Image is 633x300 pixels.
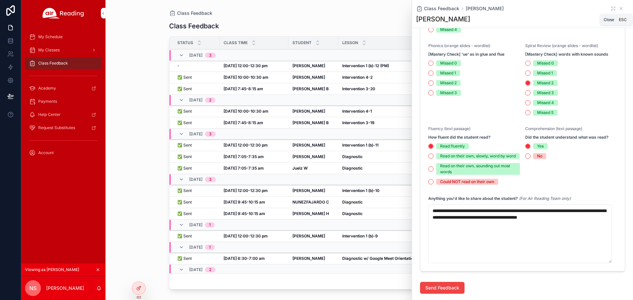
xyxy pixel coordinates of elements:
[292,86,329,91] strong: [PERSON_NAME] B
[224,154,264,159] strong: [DATE] 7:05-7:35 am
[224,109,268,114] strong: [DATE] 10:00-10:30 am
[25,95,102,107] a: Payments
[440,153,516,159] div: Read on their own, slowly, word by word
[189,131,202,137] span: [DATE]
[342,86,375,91] strong: Intervention 3-20
[466,5,504,12] span: [PERSON_NAME]
[25,122,102,134] a: Request Substitutes
[25,31,102,43] a: My Schedule
[224,120,263,125] strong: [DATE] 7:45-8:15 am
[209,177,212,182] div: 3
[292,166,334,171] a: Juelz W
[177,75,216,80] a: ✅ Sent
[169,10,212,16] a: Class Feedback
[440,70,456,76] div: Missed 1
[342,120,415,125] a: Intervention 3-19
[177,143,192,148] span: ✅ Sent
[224,211,265,216] strong: [DATE] 9:45-10:15 am
[177,154,192,159] span: ✅ Sent
[425,285,459,291] span: Send Feedback
[25,267,79,272] span: Viewing as [PERSON_NAME]
[189,222,202,228] span: [DATE]
[292,233,325,238] strong: [PERSON_NAME]
[440,143,465,149] div: Read fluently
[224,200,285,205] a: [DATE] 9:45-10:15 am
[342,256,415,261] strong: Diagnostic w/ Google Meet Orientation
[177,75,192,80] span: ✅ Sent
[177,10,212,16] span: Class Feedback
[416,5,459,12] a: Class Feedback
[292,188,325,193] strong: [PERSON_NAME]
[224,40,248,45] span: Class Time
[38,150,54,155] span: Account
[525,135,609,140] strong: Did the student understand what was read?
[177,109,192,114] span: ✅ Sent
[292,211,329,216] strong: [PERSON_NAME] H
[224,120,285,125] a: [DATE] 7:45-8:15 am
[25,147,102,159] a: Account
[38,47,60,53] span: My Classes
[440,163,516,175] div: Read on their own, sounding out most words
[292,86,334,92] a: [PERSON_NAME] B
[177,211,192,216] span: ✅ Sent
[342,188,415,193] a: Intervention 1 (b)-10
[177,120,192,125] span: ✅ Sent
[440,179,494,185] div: Could NOT read on their own
[342,233,415,239] a: Intervention 1 (b)-9
[38,86,56,91] span: Academy
[38,112,61,117] span: Help Center
[177,63,179,68] span: -
[177,200,216,205] a: ✅ Sent
[292,154,334,159] a: [PERSON_NAME]
[38,34,63,40] span: My Schedule
[189,97,202,103] span: [DATE]
[177,120,216,125] a: ✅ Sent
[177,256,216,261] a: ✅ Sent
[342,154,415,159] a: Diagnostic
[342,200,415,205] a: Diagnostic
[416,14,470,24] h1: [PERSON_NAME]
[428,196,518,201] strong: Anything you'd like to share about the student?
[292,166,308,171] strong: Juelz W
[38,99,57,104] span: Payments
[209,245,211,250] div: 1
[177,211,216,216] a: ✅ Sent
[342,109,372,114] strong: Intervention 4-1
[224,109,285,114] a: [DATE] 10:00-10:30 am
[224,200,265,205] strong: [DATE] 9:45-10:15 am
[292,75,325,80] strong: [PERSON_NAME]
[177,154,216,159] a: ✅ Sent
[177,188,216,193] a: ✅ Sent
[38,61,68,66] span: Class Feedback
[292,75,334,80] a: [PERSON_NAME]
[292,120,329,125] strong: [PERSON_NAME] B
[342,86,415,92] a: Intervention 3-20
[342,166,363,171] strong: Diagnostic
[428,52,504,57] strong: [Mastery Check] 'ue' as in glue and flue
[342,109,415,114] a: Intervention 4-1
[604,17,614,22] span: Close
[342,143,378,148] strong: Intervention 1 (b)-11
[224,143,285,148] a: [DATE] 12:00-12:30 pm
[292,143,325,148] strong: [PERSON_NAME]
[428,43,490,48] span: Phonics (orange slides - wordlist)
[224,188,268,193] strong: [DATE] 12:00-12:30 pm
[342,75,373,80] strong: Intervention 4-2
[342,211,363,216] strong: Diagnostic
[224,75,268,80] strong: [DATE] 10:00-10:30 am
[525,43,598,48] span: Spiral Review (orange slides - wordlist)
[342,211,415,216] a: Diagnostic
[342,188,379,193] strong: Intervention 1 (b)-10
[177,63,216,68] a: -
[440,90,457,96] div: Missed 3
[428,135,491,140] strong: How fluent did the student read?
[292,211,334,216] a: [PERSON_NAME] H
[224,166,285,171] a: [DATE] 7:05-7:35 am
[537,110,554,116] div: Missed 5
[25,109,102,121] a: Help Center
[224,63,268,68] strong: [DATE] 12:00-12:30 pm
[424,5,459,12] span: Class Feedback
[537,90,554,96] div: Missed 3
[224,166,264,171] strong: [DATE] 7:05-7:35 am
[177,166,192,171] span: ✅ Sent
